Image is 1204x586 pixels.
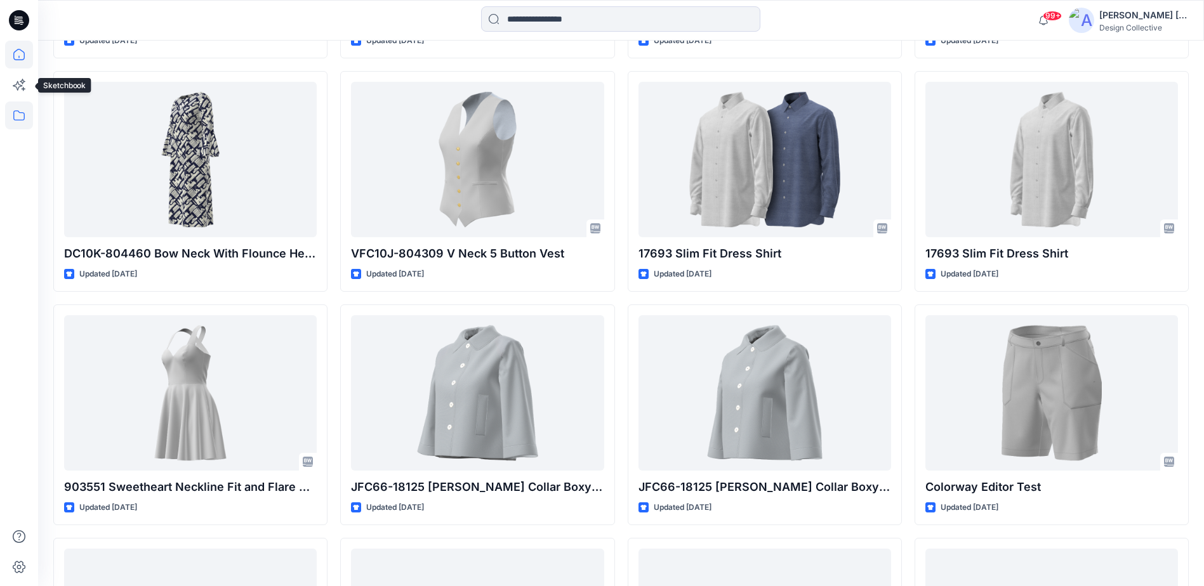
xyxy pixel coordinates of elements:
[351,315,604,471] a: JFC66-18125 Peter Pan Collar Boxy Fit Short Jacket V.2
[941,501,998,514] p: Updated [DATE]
[638,315,891,471] a: JFC66-18125 Peter Pan Collar Boxy Fit Short Jacket
[366,34,424,48] p: Updated [DATE]
[925,315,1178,471] a: Colorway Editor Test
[366,268,424,281] p: Updated [DATE]
[79,268,137,281] p: Updated [DATE]
[64,82,317,237] a: DC10K-804460 Bow Neck With Flounce Hem Sleeve
[64,315,317,471] a: 903551 Sweetheart Neckline Fit and Flare Suncoast
[351,82,604,237] a: VFC10J-804309 V Neck 5 Button Vest
[1043,11,1062,21] span: 99+
[79,501,137,514] p: Updated [DATE]
[654,34,711,48] p: Updated [DATE]
[366,501,424,514] p: Updated [DATE]
[654,501,711,514] p: Updated [DATE]
[941,268,998,281] p: Updated [DATE]
[64,478,317,496] p: 903551 Sweetheart Neckline Fit and Flare Suncoast
[941,34,998,48] p: Updated [DATE]
[1099,23,1188,32] div: Design Collective
[79,34,137,48] p: Updated [DATE]
[1069,8,1094,33] img: avatar
[925,245,1178,263] p: 17693 Slim Fit Dress Shirt
[925,478,1178,496] p: Colorway Editor Test
[638,82,891,237] a: 17693 Slim Fit Dress Shirt
[351,245,604,263] p: VFC10J-804309 V Neck 5 Button Vest
[351,478,604,496] p: JFC66-18125 [PERSON_NAME] Collar Boxy Fit Short Jacket V.2
[1099,8,1188,23] div: [PERSON_NAME] [PERSON_NAME]
[654,268,711,281] p: Updated [DATE]
[925,82,1178,237] a: 17693 Slim Fit Dress Shirt
[638,245,891,263] p: 17693 Slim Fit Dress Shirt
[638,478,891,496] p: JFC66-18125 [PERSON_NAME] Collar Boxy Fit Short Jacket
[64,245,317,263] p: DC10K-804460 Bow Neck With Flounce Hem Sleeve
